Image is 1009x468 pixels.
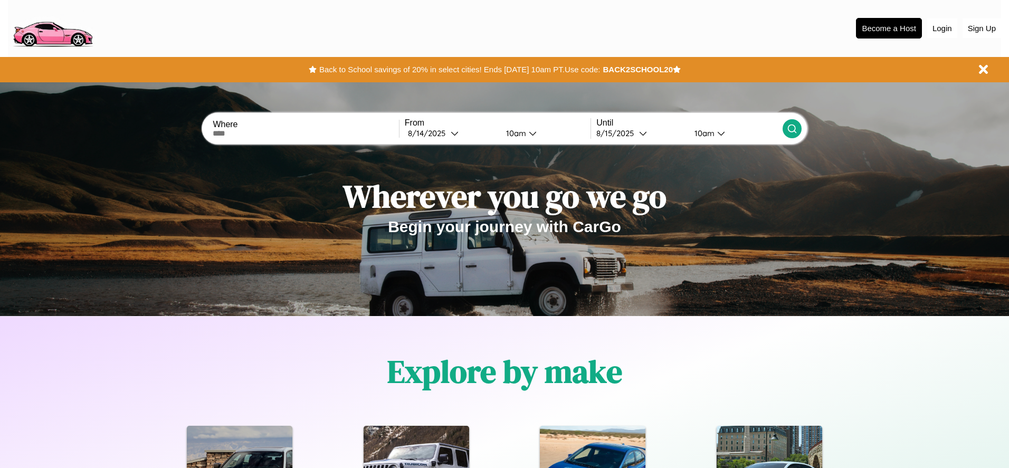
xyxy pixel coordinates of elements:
div: 8 / 14 / 2025 [408,128,451,138]
b: BACK2SCHOOL20 [603,65,673,74]
button: 10am [686,128,782,139]
img: logo [8,5,97,50]
button: 10am [498,128,591,139]
button: Sign Up [963,18,1001,38]
button: Become a Host [856,18,922,39]
h1: Explore by make [387,350,622,393]
button: 8/14/2025 [405,128,498,139]
button: Back to School savings of 20% in select cities! Ends [DATE] 10am PT.Use code: [317,62,603,77]
label: Until [596,118,782,128]
div: 10am [689,128,717,138]
div: 8 / 15 / 2025 [596,128,639,138]
button: Login [927,18,957,38]
div: 10am [501,128,529,138]
label: From [405,118,591,128]
label: Where [213,120,398,129]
